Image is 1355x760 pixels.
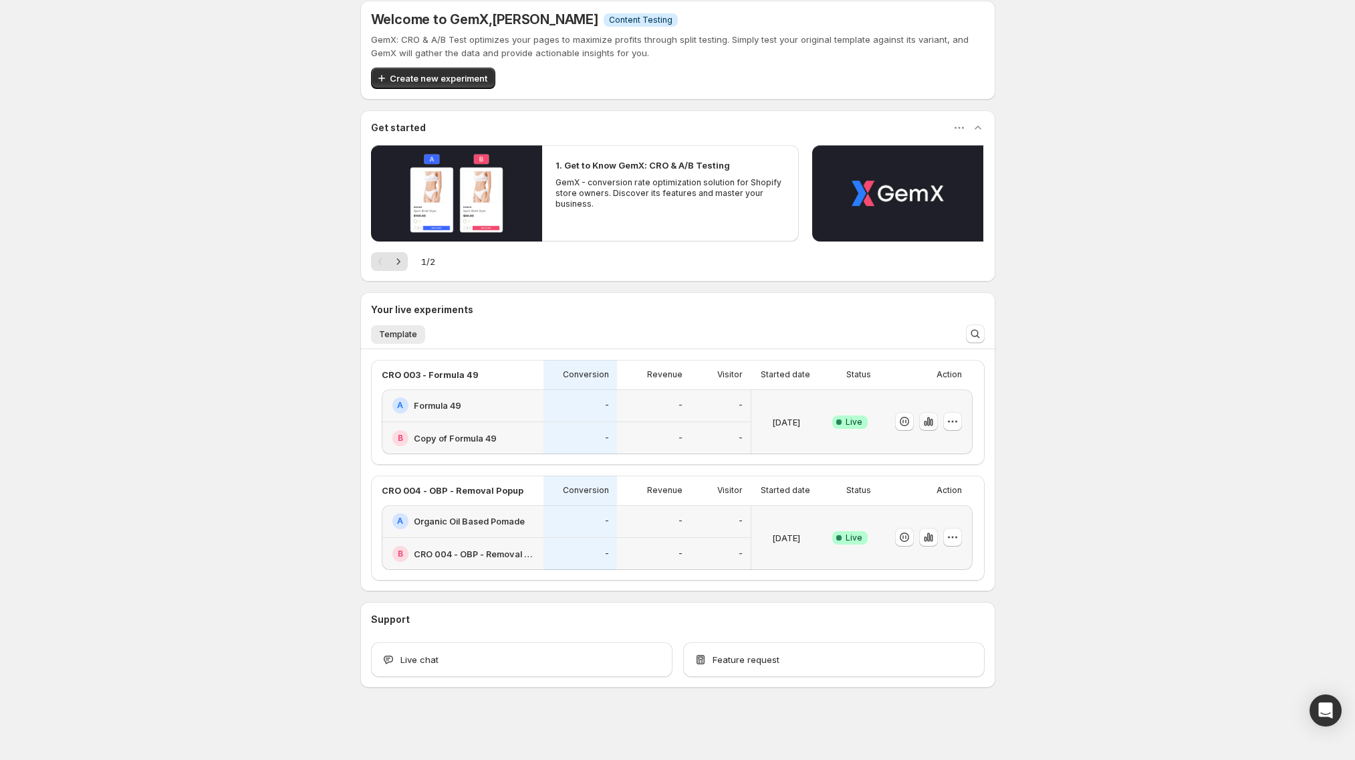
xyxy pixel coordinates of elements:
[846,369,871,380] p: Status
[679,433,683,444] p: -
[717,369,743,380] p: Visitor
[414,399,461,412] h2: Formula 49
[371,11,598,27] h5: Welcome to GemX
[647,369,683,380] p: Revenue
[605,400,609,411] p: -
[739,433,743,444] p: -
[400,653,439,666] span: Live chat
[382,484,523,497] p: CRO 004 - OBP - Removal Popup
[371,252,408,271] nav: Pagination
[605,549,609,559] p: -
[389,252,408,271] button: Next
[713,653,779,666] span: Feature request
[371,33,985,60] p: GemX: CRO & A/B Test optimizes your pages to maximize profits through split testing. Simply test ...
[489,11,598,27] span: , [PERSON_NAME]
[390,72,487,85] span: Create new experiment
[739,549,743,559] p: -
[739,400,743,411] p: -
[679,516,683,527] p: -
[679,549,683,559] p: -
[371,145,542,242] button: Play video
[846,485,871,496] p: Status
[1310,694,1342,727] div: Open Intercom Messenger
[846,533,862,543] span: Live
[556,159,730,172] h2: 1. Get to Know GemX: CRO & A/B Testing
[761,485,810,496] p: Started date
[371,303,473,316] h3: Your live experiments
[647,485,683,496] p: Revenue
[382,368,479,381] p: CRO 003 - Formula 49
[556,177,785,209] p: GemX - conversion rate optimization solution for Shopify store owners. Discover its features and ...
[846,417,862,427] span: Live
[414,547,535,561] h2: CRO 004 - OBP - Removal Popup (variant)
[371,121,426,134] h3: Get started
[679,400,683,411] p: -
[937,485,962,496] p: Action
[937,369,962,380] p: Action
[414,514,525,528] h2: Organic Oil Based Pomade
[739,516,743,527] p: -
[772,531,800,545] p: [DATE]
[609,15,672,25] span: Content Testing
[397,400,403,411] h2: A
[761,369,810,380] p: Started date
[772,415,800,429] p: [DATE]
[717,485,743,496] p: Visitor
[397,516,403,527] h2: A
[414,432,497,445] h2: Copy of Formula 49
[371,68,495,89] button: Create new experiment
[812,145,983,242] button: Play video
[398,433,403,444] h2: B
[563,369,609,380] p: Conversion
[379,329,417,340] span: Template
[966,324,985,343] button: Search and filter results
[563,485,609,496] p: Conversion
[605,433,609,444] p: -
[398,549,403,559] h2: B
[605,516,609,527] p: -
[421,255,435,268] span: 1 / 2
[371,613,410,626] h3: Support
